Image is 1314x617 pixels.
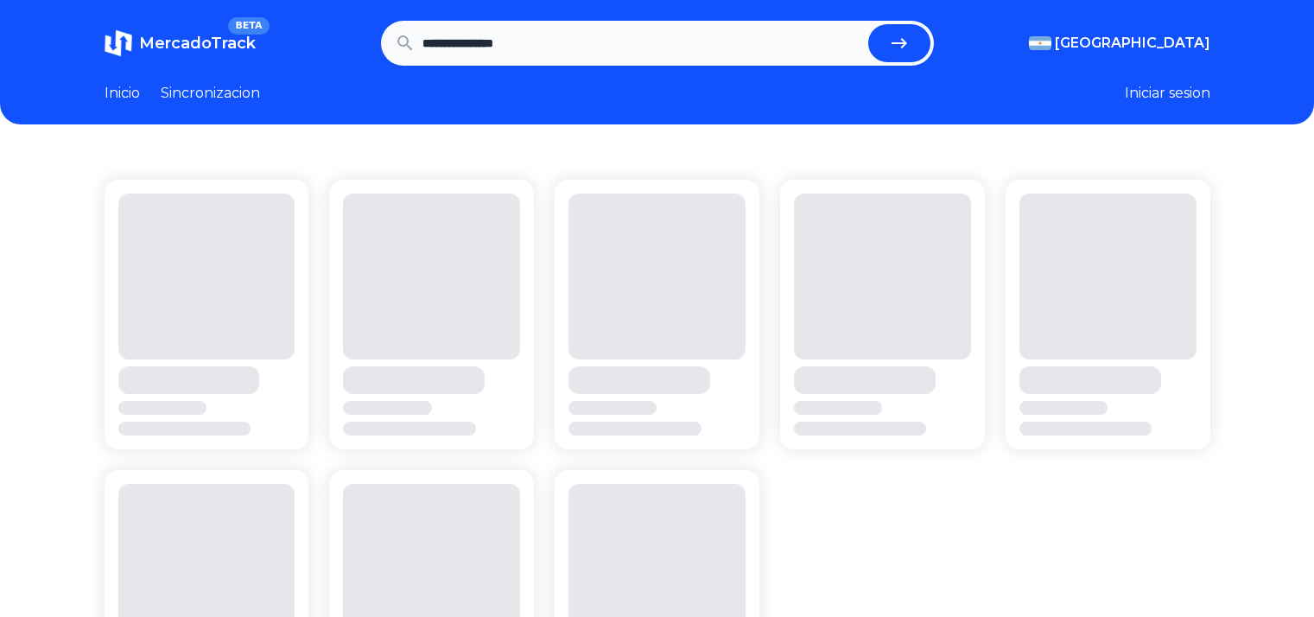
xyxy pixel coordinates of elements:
img: MercadoTrack [105,29,132,57]
span: MercadoTrack [139,34,256,53]
button: [GEOGRAPHIC_DATA] [1029,33,1210,54]
a: Sincronizacion [161,83,260,104]
a: MercadoTrackBETA [105,29,256,57]
img: Argentina [1029,36,1051,50]
span: BETA [228,17,269,35]
a: Inicio [105,83,140,104]
button: Iniciar sesion [1125,83,1210,104]
span: [GEOGRAPHIC_DATA] [1055,33,1210,54]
